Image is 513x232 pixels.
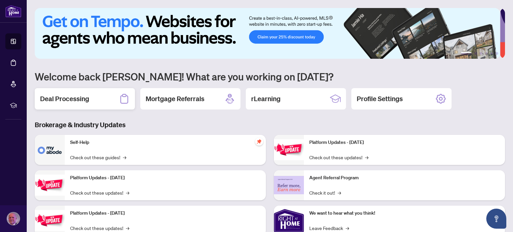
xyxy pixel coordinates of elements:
a: Check out these guides!→ [70,154,126,161]
button: 2 [474,52,477,55]
a: Check out these updates!→ [70,224,129,232]
h2: rLearning [251,94,281,103]
h3: Brokerage & Industry Updates [35,120,505,130]
span: pushpin [255,138,263,146]
button: 6 [496,52,498,55]
h2: Deal Processing [40,94,89,103]
img: Profile Icon [7,212,20,225]
h2: Mortgage Referrals [146,94,204,103]
button: 5 [490,52,493,55]
a: Check it out!→ [309,189,341,196]
a: Check out these updates!→ [309,154,368,161]
h2: Profile Settings [357,94,403,103]
button: Open asap [486,209,506,229]
span: → [338,189,341,196]
span: → [126,189,129,196]
p: Platform Updates - [DATE] [70,210,261,217]
button: 4 [485,52,488,55]
p: Agent Referral Program [309,174,500,182]
img: Slide 0 [35,8,500,59]
img: Self-Help [35,135,65,165]
button: 3 [480,52,482,55]
img: Platform Updates - July 21, 2025 [35,210,65,231]
p: Platform Updates - [DATE] [309,139,500,146]
img: Platform Updates - June 23, 2025 [274,139,304,160]
img: Platform Updates - September 16, 2025 [35,175,65,196]
button: 1 [461,52,472,55]
span: → [123,154,126,161]
span: → [126,224,129,232]
img: Agent Referral Program [274,176,304,194]
a: Check out these updates!→ [70,189,129,196]
img: logo [5,5,21,17]
p: We want to hear what you think! [309,210,500,217]
p: Platform Updates - [DATE] [70,174,261,182]
span: → [365,154,368,161]
p: Self-Help [70,139,261,146]
span: → [346,224,349,232]
a: Leave Feedback→ [309,224,349,232]
h1: Welcome back [PERSON_NAME]! What are you working on [DATE]? [35,70,505,83]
